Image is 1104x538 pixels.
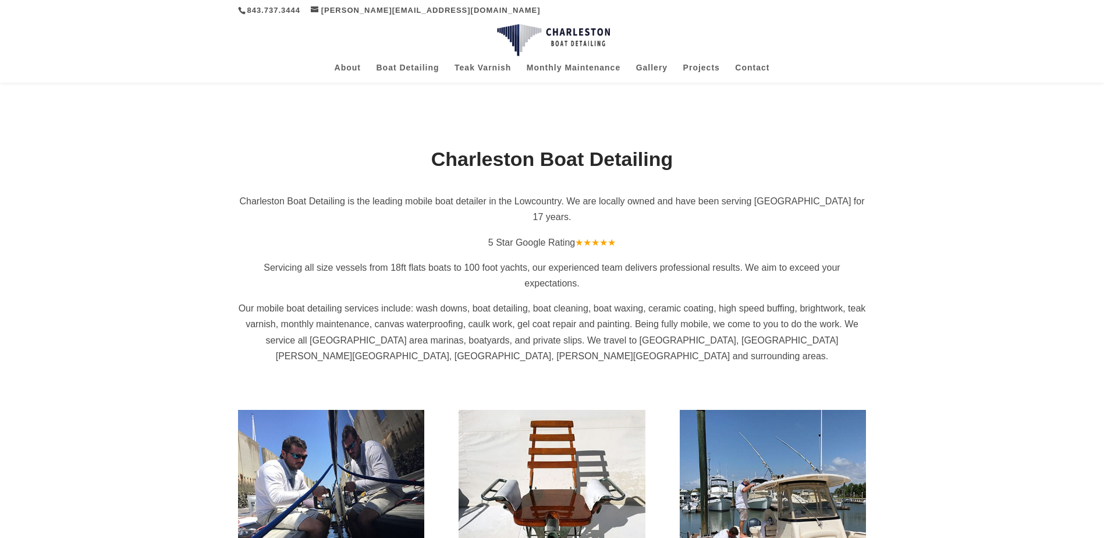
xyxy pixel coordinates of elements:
a: 4 [565,86,569,90]
h1: Charleston Boat Detailing [238,149,867,175]
a: 2 [545,86,549,90]
a: 1 [535,86,539,90]
a: Boat Detailing [376,63,439,83]
p: Our mobile boat detailing services include: wash downs, boat detailing, boat cleaning, boat waxin... [238,300,867,364]
a: About [335,63,361,83]
a: 3 [555,86,559,90]
a: Contact [735,63,769,83]
a: Monthly Maintenance [527,63,620,83]
span: Charleston Boat Detailing is the leading mobile boat detailer in the Lowcountry. We are locally o... [239,196,864,222]
span: ★★★★★ [575,238,616,247]
span: 5 Star Google Rating [488,238,575,247]
a: Teak Varnish [455,63,511,83]
a: Projects [683,63,720,83]
a: [PERSON_NAME][EMAIL_ADDRESS][DOMAIN_NAME] [311,6,541,15]
img: Charleston Boat Detailing [497,24,610,56]
p: Servicing all size vessels from 18ft flats boats to 100 foot yachts, our experienced team deliver... [238,260,867,300]
a: Gallery [636,63,668,83]
a: 843.737.3444 [247,6,301,15]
